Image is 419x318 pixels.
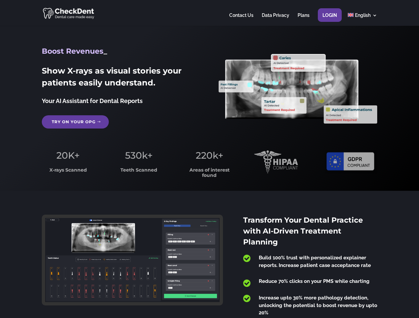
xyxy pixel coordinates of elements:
a: English [348,13,377,26]
span: _ [104,47,107,56]
a: Login [322,13,337,26]
span: 220k+ [196,150,223,161]
span: Increase upto 30% more pathology detection, unlocking the potential to boost revenue by upto 20% [259,295,377,316]
img: X_Ray_annotated [219,54,377,124]
span: Transform Your Dental Practice with AI-Driven Treatment Planning [243,216,363,246]
a: Try on your OPG [42,115,109,129]
span: Reduce 70% clicks on your PMS while charting [259,278,370,284]
a: Plans [298,13,310,26]
h3: Areas of interest found [183,168,236,181]
a: Contact Us [229,13,253,26]
span: Build 100% trust with personalized explainer reports. Increase patient case acceptance rate [259,255,371,268]
span: 20K+ [56,150,80,161]
h2: Show X-rays as visual stories your patients easily understand. [42,65,200,92]
img: CheckDent AI [43,7,95,20]
span:  [243,254,250,263]
span:  [243,279,250,288]
span: Boost Revenues [42,47,104,56]
a: Data Privacy [262,13,289,26]
span: English [355,13,371,18]
span:  [243,294,250,303]
span: 530k+ [125,150,153,161]
span: Your AI Assistant for Dental Reports [42,97,143,104]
